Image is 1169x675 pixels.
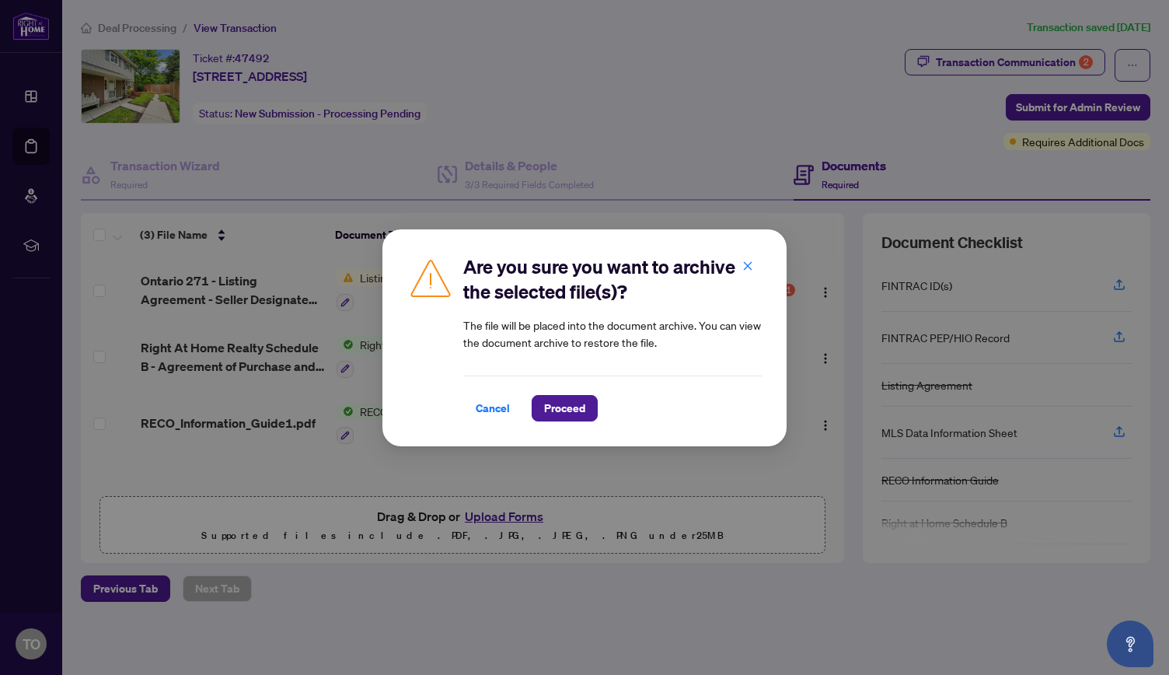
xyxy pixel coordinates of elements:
[463,317,762,351] article: The file will be placed into the document archive. You can view the document archive to restore t...
[544,396,585,421] span: Proceed
[532,395,598,421] button: Proceed
[476,396,510,421] span: Cancel
[463,395,522,421] button: Cancel
[407,254,454,301] img: Caution Icon
[742,260,753,271] span: close
[1107,621,1153,667] button: Open asap
[463,254,762,304] h2: Are you sure you want to archive the selected file(s)?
